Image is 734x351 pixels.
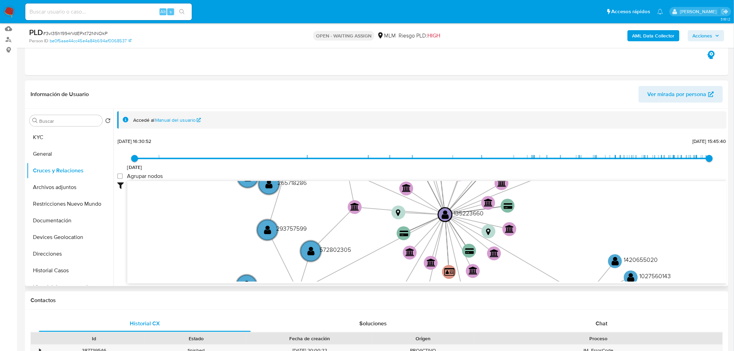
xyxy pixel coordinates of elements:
[265,179,273,189] text: 
[27,246,113,262] button: Direcciones
[454,209,484,217] text: 135223660
[680,8,719,15] p: fernando.ftapiamartinez@mercadolibre.com.mx
[27,179,113,196] button: Archivos adjuntos
[27,262,113,279] button: Historial Casos
[504,203,512,209] text: 
[48,335,140,342] div: Id
[688,30,724,41] button: Acciones
[639,86,723,103] button: Ver mirada por persona
[243,280,250,290] text: 
[377,335,469,342] div: Origen
[252,335,367,342] div: Fecha de creación
[27,162,113,179] button: Cruces y Relaciones
[612,256,619,266] text: 
[427,258,436,267] text: 
[505,224,514,233] text: 
[442,209,449,220] text: 
[693,30,712,41] span: Acciones
[490,249,499,257] text: 
[118,138,151,145] span: [DATE] 16:30:52
[720,16,731,22] span: 3.161.2
[632,30,675,41] b: AML Data Collector
[444,267,454,276] text: 
[596,319,608,327] span: Chat
[612,8,650,15] span: Accesos rápidos
[27,196,113,212] button: Restricciones Nuevo Mundo
[29,38,48,44] b: Person ID
[43,30,108,37] span: # 3vI35h1994rVdEPxt72NNOkP
[692,138,726,145] span: [DATE] 15:45:40
[32,118,38,123] button: Buscar
[396,209,401,216] text: 
[307,246,315,256] text: 
[402,184,411,192] text: 
[351,203,360,211] text: 
[27,129,113,146] button: KYC
[319,245,351,254] text: 572802305
[276,224,307,233] text: 293757599
[360,319,387,327] span: Soluciones
[39,118,100,124] input: Buscar
[628,272,635,282] text: 
[648,86,707,103] span: Ver mirada por persona
[469,266,478,275] text: 
[25,7,192,16] input: Buscar usuario o caso...
[479,335,718,342] div: Proceso
[657,9,663,15] a: Notificaciones
[497,179,506,187] text: 
[377,32,396,40] div: MLM
[255,279,283,288] text: 713104739
[406,248,415,256] text: 
[105,118,111,126] button: Volver al orden por defecto
[27,146,113,162] button: General
[427,32,440,40] span: HIGH
[127,164,142,171] span: [DATE]
[127,173,163,180] span: Agrupar nodos
[628,30,680,41] button: AML Data Collector
[175,7,189,17] button: search-icon
[484,198,493,207] text: 
[400,230,408,237] text: 
[31,297,723,304] h1: Contactos
[624,255,658,264] text: 1420655020
[133,117,154,123] span: Accedé al
[31,91,89,98] h1: Información de Usuario
[117,173,123,179] input: Agrupar nodos
[29,27,43,38] b: PLD
[170,8,172,15] span: s
[264,225,271,235] text: 
[278,178,307,187] text: 265718286
[50,38,131,44] a: be0f5aae44cc45e4a84b694af0068537
[313,31,374,41] p: OPEN - WAITING ASSIGN
[27,212,113,229] button: Documentación
[27,279,113,296] button: Historial de conversaciones
[150,335,242,342] div: Estado
[640,272,671,280] text: 1027560143
[399,32,440,40] span: Riesgo PLD:
[130,319,160,327] span: Historial CX
[722,8,729,15] a: Salir
[486,228,490,236] text: 
[27,229,113,246] button: Devices Geolocation
[160,8,166,15] span: Alt
[465,248,474,255] text: 
[155,117,201,123] a: Manual del usuario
